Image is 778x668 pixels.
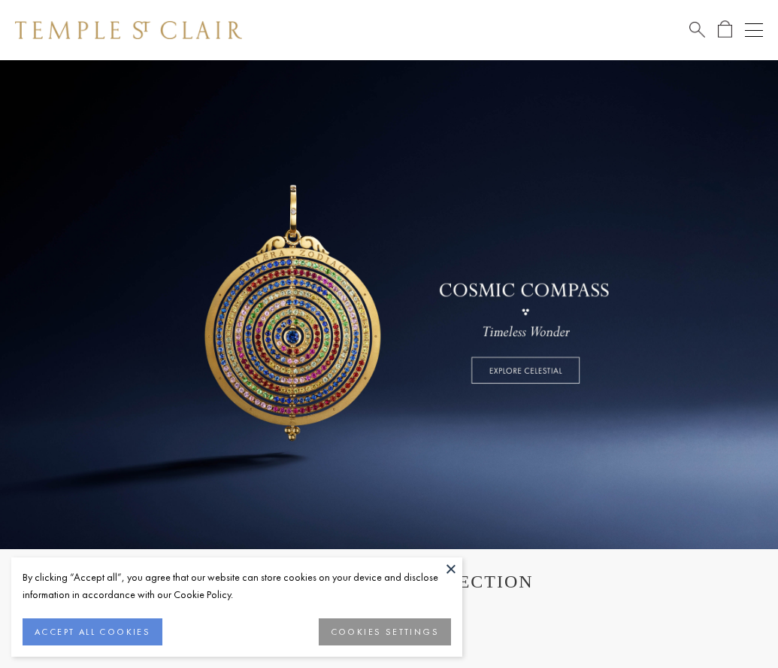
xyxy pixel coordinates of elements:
a: Open Shopping Bag [718,20,732,39]
a: Search [689,20,705,39]
img: Temple St. Clair [15,21,242,39]
button: Open navigation [745,21,763,39]
button: ACCEPT ALL COOKIES [23,618,162,645]
button: COOKIES SETTINGS [319,618,451,645]
div: By clicking “Accept all”, you agree that our website can store cookies on your device and disclos... [23,569,451,603]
